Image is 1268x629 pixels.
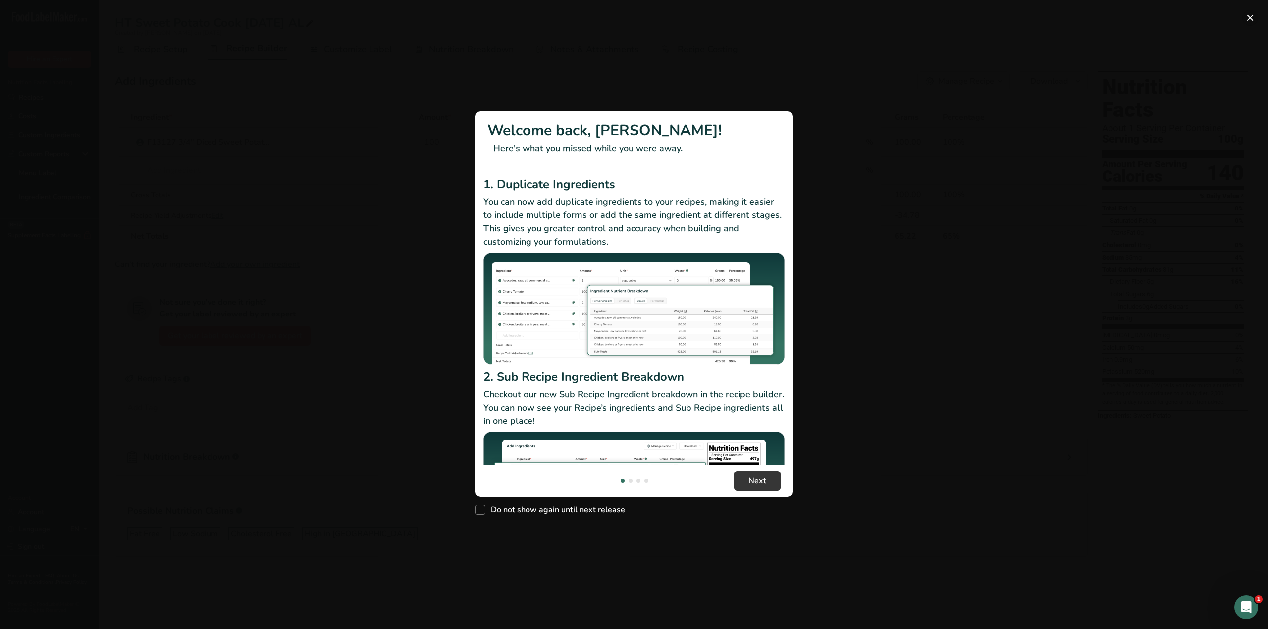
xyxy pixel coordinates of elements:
button: Next [734,471,781,491]
span: Do not show again until next release [485,505,625,515]
iframe: Intercom live chat [1234,595,1258,619]
h2: 2. Sub Recipe Ingredient Breakdown [483,368,785,386]
h1: Welcome back, [PERSON_NAME]! [487,119,781,142]
p: You can now add duplicate ingredients to your recipes, making it easier to include multiple forms... [483,195,785,249]
img: Duplicate Ingredients [483,253,785,365]
p: Here's what you missed while you were away. [487,142,781,155]
h2: 1. Duplicate Ingredients [483,175,785,193]
span: 1 [1255,595,1263,603]
p: Checkout our new Sub Recipe Ingredient breakdown in the recipe builder. You can now see your Reci... [483,388,785,428]
span: Next [748,475,766,487]
img: Sub Recipe Ingredient Breakdown [483,432,785,544]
